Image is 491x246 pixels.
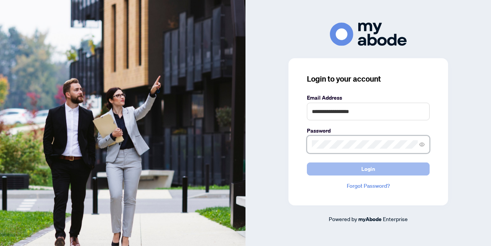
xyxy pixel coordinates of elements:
[383,215,408,222] span: Enterprise
[330,23,407,46] img: ma-logo
[358,215,382,223] a: myAbode
[307,74,430,84] h3: Login to your account
[307,182,430,190] a: Forgot Password?
[307,126,430,135] label: Password
[307,93,430,102] label: Email Address
[419,142,425,147] span: eye
[361,163,375,175] span: Login
[307,162,430,175] button: Login
[329,215,357,222] span: Powered by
